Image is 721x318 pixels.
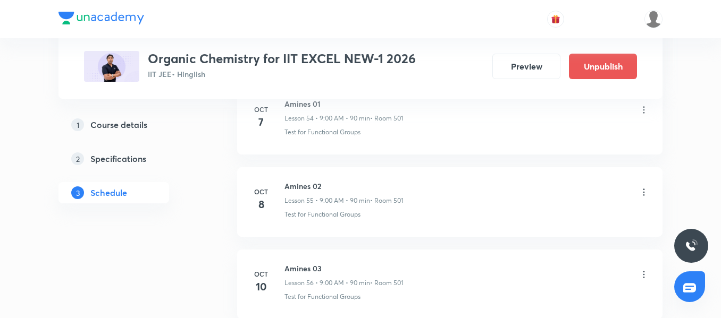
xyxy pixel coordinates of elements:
p: Lesson 55 • 9:00 AM • 90 min [284,196,370,205]
p: Lesson 54 • 9:00 AM • 90 min [284,114,370,123]
p: 3 [71,186,84,199]
a: Company Logo [58,12,144,27]
p: Test for Functional Groups [284,127,360,137]
p: Lesson 56 • 9:00 AM • 90 min [284,278,370,288]
h6: Oct [250,105,272,114]
p: Test for Functional Groups [284,292,360,302]
button: Unpublish [569,54,637,79]
img: ttu [685,239,698,252]
h5: Schedule [90,186,127,199]
h6: Oct [250,187,272,196]
img: D2D18C99-8A17-4241-BB68-AEA456084416_plus.png [84,51,139,82]
h6: Amines 03 [284,263,403,274]
h4: 7 [250,114,272,130]
img: Company Logo [58,12,144,24]
p: IIT JEE • Hinglish [148,68,416,80]
a: 1Course details [58,114,203,135]
h3: Organic Chemistry for IIT EXCEL NEW-1 2026 [148,51,416,66]
button: avatar [547,11,564,28]
p: • Room 501 [370,278,403,288]
h4: 8 [250,196,272,212]
h6: Amines 01 [284,98,403,109]
h6: Oct [250,269,272,279]
button: Preview [492,54,560,79]
img: avatar [551,14,560,24]
h4: 10 [250,279,272,295]
p: 2 [71,152,84,165]
a: 2Specifications [58,148,203,169]
h5: Course details [90,118,147,131]
img: Gopal Kumar [644,10,663,28]
h5: Specifications [90,152,146,165]
p: 1 [71,118,84,131]
p: • Room 501 [370,196,403,205]
h6: Amines 02 [284,181,403,192]
p: Test for Functional Groups [284,210,360,219]
p: • Room 501 [370,114,403,123]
